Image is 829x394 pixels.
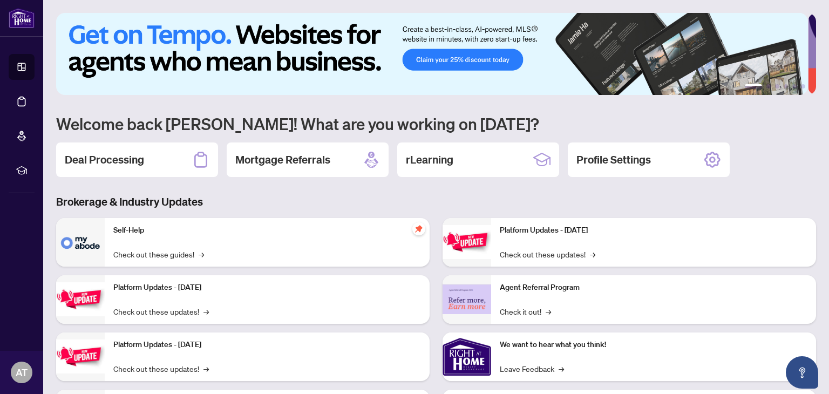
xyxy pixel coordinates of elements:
button: 6 [801,84,805,89]
img: Slide 0 [56,13,808,95]
h2: Deal Processing [65,152,144,167]
a: Check out these updates!→ [113,363,209,375]
a: Check out these updates!→ [500,248,595,260]
button: 3 [775,84,779,89]
span: → [546,305,551,317]
a: Leave Feedback→ [500,363,564,375]
img: logo [9,8,35,28]
img: We want to hear what you think! [443,332,491,381]
span: → [199,248,204,260]
button: 1 [745,84,762,89]
h2: rLearning [406,152,453,167]
span: → [203,363,209,375]
img: Platform Updates - June 23, 2025 [443,225,491,259]
a: Check out these guides!→ [113,248,204,260]
span: → [559,363,564,375]
span: AT [16,365,28,380]
a: Check it out!→ [500,305,551,317]
button: 5 [792,84,797,89]
img: Agent Referral Program [443,284,491,314]
a: Check out these updates!→ [113,305,209,317]
p: Self-Help [113,225,421,236]
span: → [590,248,595,260]
img: Self-Help [56,218,105,267]
button: 4 [784,84,788,89]
p: Agent Referral Program [500,282,807,294]
h3: Brokerage & Industry Updates [56,194,816,209]
p: Platform Updates - [DATE] [113,282,421,294]
button: 2 [766,84,771,89]
span: → [203,305,209,317]
h2: Mortgage Referrals [235,152,330,167]
p: Platform Updates - [DATE] [500,225,807,236]
h1: Welcome back [PERSON_NAME]! What are you working on [DATE]? [56,113,816,134]
h2: Profile Settings [576,152,651,167]
img: Platform Updates - July 21, 2025 [56,339,105,373]
img: Platform Updates - September 16, 2025 [56,282,105,316]
span: pushpin [412,222,425,235]
p: Platform Updates - [DATE] [113,339,421,351]
p: We want to hear what you think! [500,339,807,351]
button: Open asap [786,356,818,389]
